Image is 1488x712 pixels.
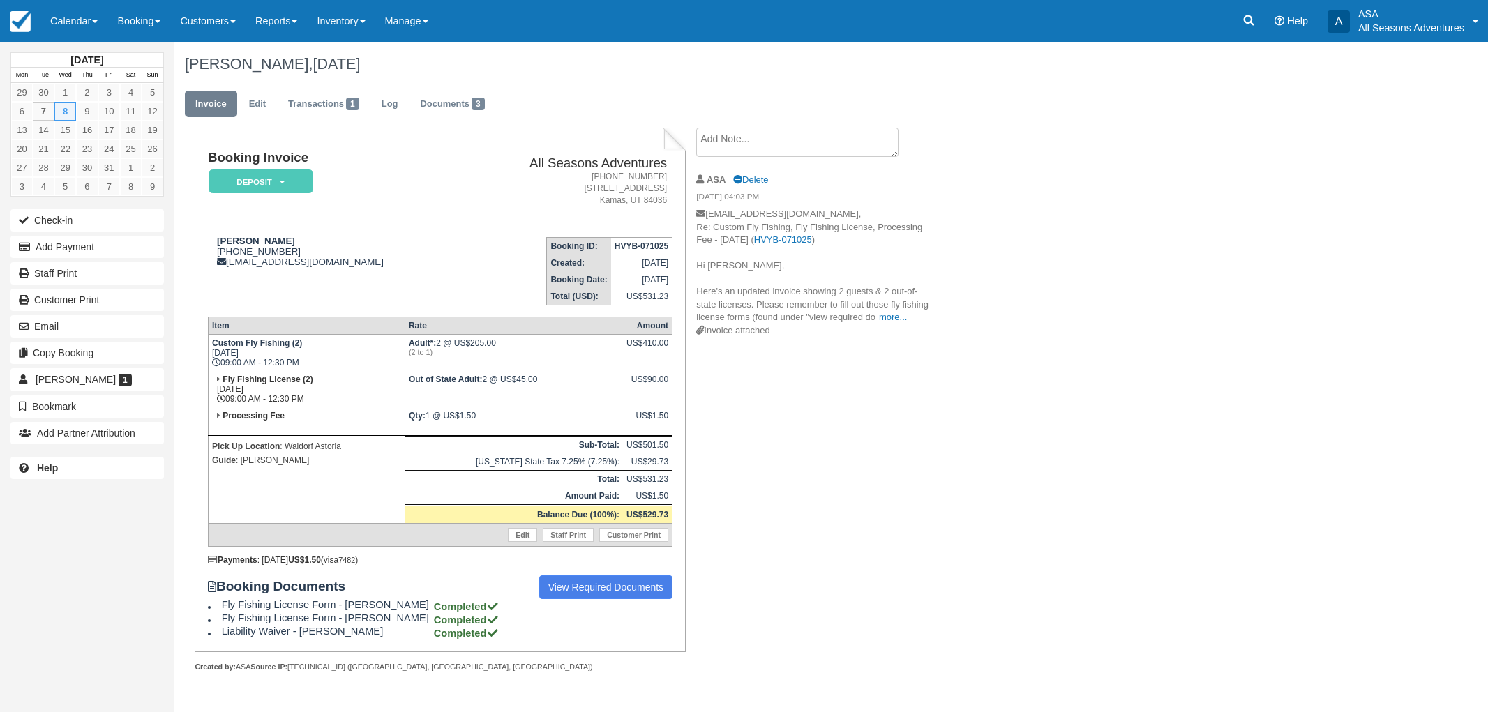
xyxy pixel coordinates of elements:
[11,177,33,196] a: 3
[142,121,163,139] a: 19
[208,555,672,565] div: : [DATE] (visa )
[626,411,668,432] div: US$1.50
[278,91,370,118] a: Transactions1
[54,139,76,158] a: 22
[212,441,280,451] strong: Pick Up Location
[33,139,54,158] a: 21
[208,555,257,565] strong: Payments
[10,289,164,311] a: Customer Print
[11,83,33,102] a: 29
[707,174,726,185] strong: ASA
[10,315,164,338] button: Email
[185,56,1280,73] h1: [PERSON_NAME],
[185,91,237,118] a: Invoice
[120,139,142,158] a: 25
[696,324,931,338] div: Invoice attached
[76,158,98,177] a: 30
[120,158,142,177] a: 1
[142,177,163,196] a: 9
[434,601,499,612] strong: Completed
[10,11,31,32] img: checkfront-main-nav-mini-logo.png
[623,487,672,506] td: US$1.50
[223,411,285,421] strong: Processing Fee
[405,335,623,372] td: 2 @ US$205.00
[33,177,54,196] a: 4
[76,102,98,121] a: 9
[142,139,163,158] a: 26
[223,374,313,384] strong: Fly Fishing License (2)
[120,121,142,139] a: 18
[11,139,33,158] a: 20
[626,338,668,359] div: US$410.00
[313,55,360,73] span: [DATE]
[696,191,931,206] em: [DATE] 04:03 PM
[222,599,431,610] span: Fly Fishing License Form - [PERSON_NAME]
[543,528,594,542] a: Staff Print
[623,471,672,488] td: US$531.23
[405,317,623,335] th: Rate
[1358,21,1464,35] p: All Seasons Adventures
[10,236,164,258] button: Add Payment
[76,68,98,83] th: Thu
[1328,10,1350,33] div: A
[54,83,76,102] a: 1
[142,158,163,177] a: 2
[54,68,76,83] th: Wed
[346,98,359,110] span: 1
[623,437,672,454] td: US$501.50
[10,368,164,391] a: [PERSON_NAME] 1
[409,348,619,356] em: (2 to 1)
[338,556,355,564] small: 7482
[615,241,668,251] strong: HVYB-071025
[212,338,302,348] strong: Custom Fly Fishing (2)
[405,453,623,471] td: [US_STATE] State Tax 7.25% (7.25%):
[10,422,164,444] button: Add Partner Attribution
[465,156,667,171] h2: All Seasons Adventures
[626,374,668,395] div: US$90.00
[409,411,426,421] strong: Qty
[10,342,164,364] button: Copy Booking
[11,158,33,177] a: 27
[547,255,611,271] th: Created:
[409,91,495,118] a: Documents3
[33,102,54,121] a: 7
[405,471,623,488] th: Total:
[611,288,672,305] td: US$531.23
[98,158,120,177] a: 31
[212,455,236,465] strong: Guide
[120,102,142,121] a: 11
[208,236,460,267] div: [PHONE_NUMBER] [EMAIL_ADDRESS][DOMAIN_NAME]
[76,177,98,196] a: 6
[33,83,54,102] a: 30
[208,579,359,594] strong: Booking Documents
[98,83,120,102] a: 3
[10,209,164,232] button: Check-in
[119,374,132,386] span: 1
[547,271,611,288] th: Booking Date:
[409,374,483,384] strong: Out of State Adult
[70,54,103,66] strong: [DATE]
[54,158,76,177] a: 29
[250,662,287,671] strong: Source IP:
[539,575,673,599] a: View Required Documents
[212,439,401,453] p: : Waldorf Astoria
[288,555,321,565] strong: US$1.50
[696,208,931,324] p: [EMAIL_ADDRESS][DOMAIN_NAME], Re: Custom Fly Fishing, Fly Fishing License, Processing Fee - [DATE...
[54,121,76,139] a: 15
[405,506,623,524] th: Balance Due (100%):
[98,177,120,196] a: 7
[879,312,907,322] a: more...
[208,371,405,407] td: [DATE] 09:00 AM - 12:30 PM
[508,528,537,542] a: Edit
[405,437,623,454] th: Sub-Total:
[754,234,812,245] a: HVYB-071025
[120,68,142,83] th: Sat
[11,68,33,83] th: Mon
[208,335,405,372] td: [DATE] 09:00 AM - 12:30 PM
[120,83,142,102] a: 4
[1358,7,1464,21] p: ASA
[465,171,667,206] address: [PHONE_NUMBER] [STREET_ADDRESS] Kamas, UT 84036
[472,98,485,110] span: 3
[195,662,236,671] strong: Created by:
[405,371,623,407] td: 2 @ US$45.00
